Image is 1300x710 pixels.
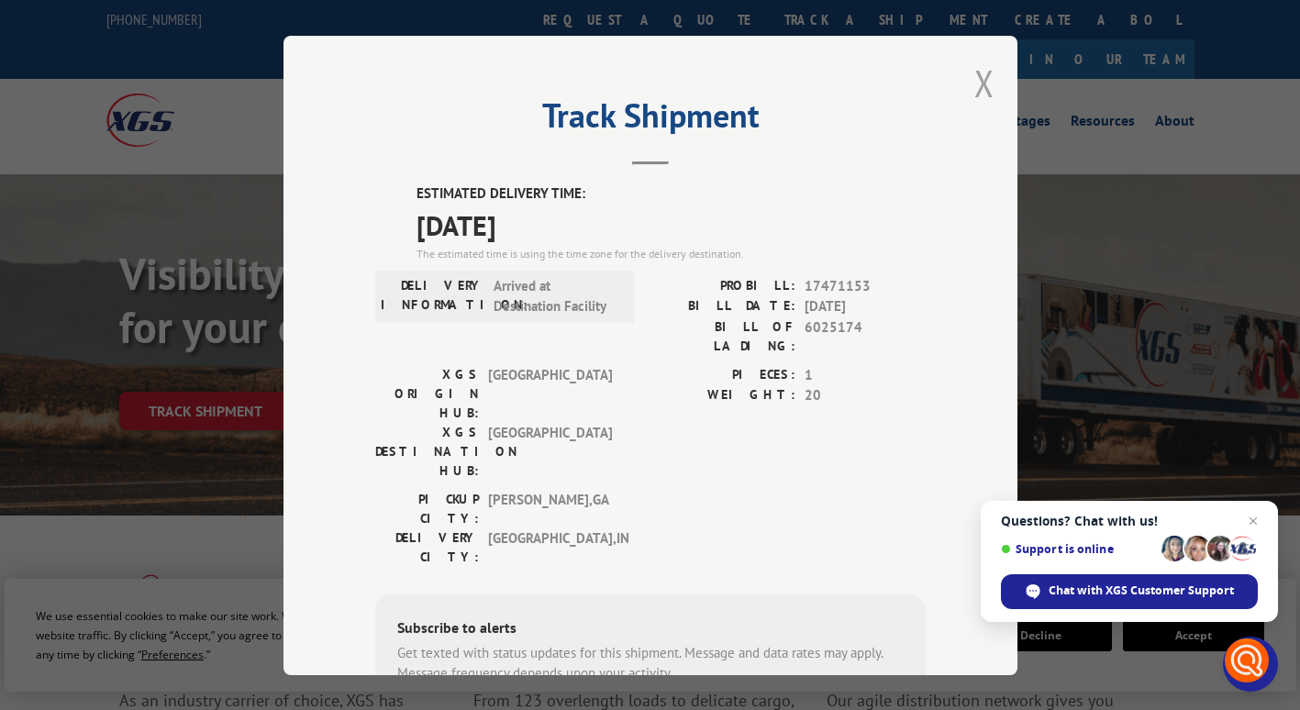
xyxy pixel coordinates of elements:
[488,364,612,422] span: [GEOGRAPHIC_DATA]
[805,316,926,355] span: 6025174
[375,489,479,527] label: PICKUP CITY:
[650,316,795,355] label: BILL OF LADING:
[650,385,795,406] label: WEIGHT:
[417,204,926,245] span: [DATE]
[805,385,926,406] span: 20
[375,103,926,138] h2: Track Shipment
[805,275,926,296] span: 17471153
[1242,510,1264,532] span: Close chat
[375,364,479,422] label: XGS ORIGIN HUB:
[397,616,904,642] div: Subscribe to alerts
[1001,514,1258,528] span: Questions? Chat with us!
[375,527,479,566] label: DELIVERY CITY:
[494,275,617,316] span: Arrived at Destination Facility
[1223,637,1278,692] div: Open chat
[805,296,926,317] span: [DATE]
[650,364,795,385] label: PIECES:
[650,296,795,317] label: BILL DATE:
[375,422,479,480] label: XGS DESTINATION HUB:
[488,489,612,527] span: [PERSON_NAME] , GA
[417,183,926,205] label: ESTIMATED DELIVERY TIME:
[488,422,612,480] span: [GEOGRAPHIC_DATA]
[397,642,904,683] div: Get texted with status updates for this shipment. Message and data rates may apply. Message frequ...
[417,245,926,261] div: The estimated time is using the time zone for the delivery destination.
[650,275,795,296] label: PROBILL:
[974,59,994,107] button: Close modal
[1001,574,1258,609] div: Chat with XGS Customer Support
[1001,542,1155,556] span: Support is online
[488,527,612,566] span: [GEOGRAPHIC_DATA] , IN
[805,364,926,385] span: 1
[1049,582,1234,599] span: Chat with XGS Customer Support
[381,275,484,316] label: DELIVERY INFORMATION:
